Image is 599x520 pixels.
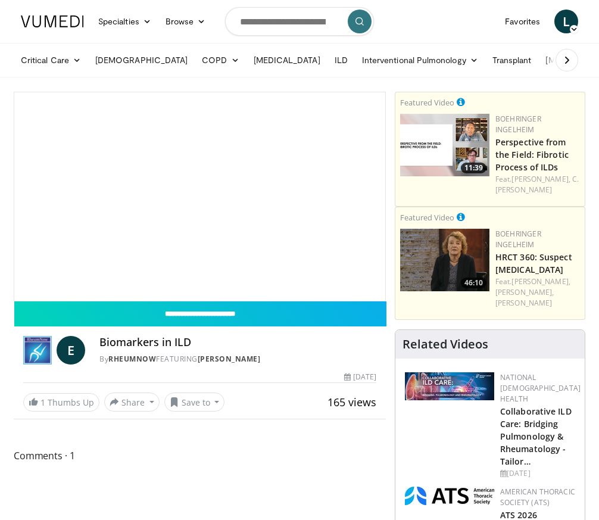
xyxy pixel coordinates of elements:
h4: Related Videos [403,337,488,351]
a: [PERSON_NAME], [495,287,554,297]
a: [PERSON_NAME], [511,276,570,287]
a: Interventional Pulmonology [355,48,485,72]
a: Transplant [485,48,539,72]
a: Perspective from the Field: Fibrotic Process of ILDs [495,136,569,173]
span: 46:10 [461,278,486,288]
a: E [57,336,85,365]
a: 46:10 [400,229,489,291]
a: Boehringer Ingelheim [495,114,541,135]
a: [DEMOGRAPHIC_DATA] [88,48,195,72]
img: VuMedi Logo [21,15,84,27]
small: Featured Video [400,97,454,108]
div: By FEATURING [99,354,376,365]
span: 165 views [327,395,376,409]
h4: Biomarkers in ILD [99,336,376,349]
input: Search topics, interventions [225,7,374,36]
img: 7e341e47-e122-4d5e-9c74-d0a8aaff5d49.jpg.150x105_q85_autocrop_double_scale_upscale_version-0.2.jpg [405,372,494,400]
a: Specialties [91,10,158,33]
a: L [554,10,578,33]
a: Boehringer Ingelheim [495,229,541,250]
a: Favorites [498,10,547,33]
a: Collaborative ILD Care: Bridging Pulmonology & Rheumatology - Tailor… [500,406,572,467]
button: Save to [164,393,225,412]
span: Comments 1 [14,448,386,463]
small: Featured Video [400,212,454,223]
div: Feat. [495,276,580,309]
div: Feat. [495,174,580,195]
a: [PERSON_NAME], [511,174,570,184]
span: 11:39 [461,163,486,173]
video-js: Video Player [14,92,385,301]
a: C. [PERSON_NAME] [495,174,579,195]
a: 11:39 [400,114,489,176]
a: American Thoracic Society (ATS) [500,487,575,507]
a: COPD [195,48,246,72]
a: 1 Thumbs Up [23,393,99,412]
a: RheumNow [108,354,156,364]
img: RheumNow [23,336,52,365]
a: Browse [158,10,213,33]
a: Critical Care [14,48,88,72]
div: [DATE] [500,468,581,479]
a: ILD [327,48,355,72]
img: 31f0e357-1e8b-4c70-9a73-47d0d0a8b17d.png.150x105_q85_autocrop_double_scale_upscale_version-0.2.jpg [405,487,494,505]
img: 8340d56b-4f12-40ce-8f6a-f3da72802623.png.150x105_q85_crop-smart_upscale.png [400,229,489,291]
img: 0d260a3c-dea8-4d46-9ffd-2859801fb613.png.150x105_q85_crop-smart_upscale.png [400,114,489,176]
a: National [DEMOGRAPHIC_DATA] Health [500,372,581,404]
a: [MEDICAL_DATA] [247,48,327,72]
button: Share [104,393,160,412]
a: [PERSON_NAME] [198,354,261,364]
div: [DATE] [344,372,376,382]
span: 1 [40,397,45,408]
a: [PERSON_NAME] [495,298,552,308]
a: HRCT 360: Suspect [MEDICAL_DATA] [495,251,572,275]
